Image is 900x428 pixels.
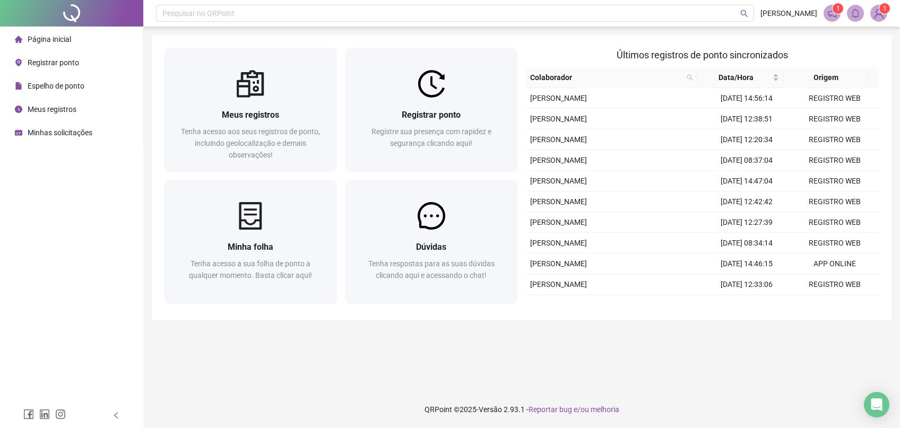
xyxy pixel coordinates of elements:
span: facebook [23,409,34,420]
span: left [112,412,120,419]
span: file [15,82,22,90]
a: Meus registrosTenha acesso aos seus registros de ponto, incluindo geolocalização e demais observa... [165,48,337,171]
td: REGISTRO WEB [791,88,879,109]
td: [DATE] 08:37:04 [703,150,791,171]
td: [DATE] 12:16:57 [703,295,791,316]
span: Meus registros [222,110,279,120]
span: Registrar ponto [402,110,461,120]
td: [DATE] 14:56:14 [703,88,791,109]
span: [PERSON_NAME] [530,156,587,164]
span: Registre sua presença com rapidez e segurança clicando aqui! [371,127,491,147]
div: Open Intercom Messenger [864,392,889,417]
span: Versão [479,405,502,414]
span: Espelho de ponto [28,82,84,90]
span: [PERSON_NAME] [530,197,587,206]
span: [PERSON_NAME] [530,239,587,247]
span: [PERSON_NAME] [530,115,587,123]
td: [DATE] 12:33:06 [703,274,791,295]
td: [DATE] 12:38:51 [703,109,791,129]
span: search [740,10,748,18]
span: Registrar ponto [28,58,79,67]
span: home [15,36,22,43]
span: schedule [15,129,22,136]
td: [DATE] 12:27:39 [703,212,791,233]
span: Tenha acesso a sua folha de ponto a qualquer momento. Basta clicar aqui! [189,259,312,279]
td: REGISTRO WEB [791,191,879,212]
span: Colaborador [530,72,682,83]
span: Data/Hora [702,72,771,83]
span: notification [827,8,837,18]
a: Registrar pontoRegistre sua presença com rapidez e segurança clicando aqui! [345,48,518,171]
span: [PERSON_NAME] [530,218,587,226]
span: [PERSON_NAME] [530,280,587,289]
span: Tenha respostas para as suas dúvidas clicando aqui e acessando o chat! [368,259,495,279]
td: [DATE] 08:34:14 [703,233,791,254]
td: REGISTRO WEB [791,212,879,233]
td: REGISTRO WEB [791,109,879,129]
span: 1 [836,5,840,12]
td: [DATE] 14:47:04 [703,171,791,191]
span: search [687,74,693,81]
td: APP ONLINE [791,254,879,274]
span: [PERSON_NAME] [760,7,817,19]
span: Minhas solicitações [28,128,92,137]
span: [PERSON_NAME] [530,177,587,185]
td: REGISTRO WEB [791,171,879,191]
footer: QRPoint © 2025 - 2.93.1 - [143,391,900,428]
th: Data/Hora [697,67,783,88]
td: REGISTRO WEB [791,150,879,171]
span: clock-circle [15,106,22,113]
td: REGISTRO WEB [791,274,879,295]
span: [PERSON_NAME] [530,94,587,102]
td: [DATE] 14:46:15 [703,254,791,274]
span: Minha folha [228,242,273,252]
span: Meus registros [28,105,76,113]
span: instagram [55,409,66,420]
td: REGISTRO WEB [791,295,879,316]
a: DúvidasTenha respostas para as suas dúvidas clicando aqui e acessando o chat! [345,180,518,303]
td: [DATE] 12:20:34 [703,129,791,150]
sup: 1 [833,3,843,14]
span: Tenha acesso aos seus registros de ponto, incluindo geolocalização e demais observações! [181,127,320,159]
td: REGISTRO WEB [791,233,879,254]
span: search [685,69,695,85]
span: Últimos registros de ponto sincronizados [617,49,788,60]
td: REGISTRO WEB [791,129,879,150]
a: Minha folhaTenha acesso a sua folha de ponto a qualquer momento. Basta clicar aqui! [165,180,337,303]
span: [PERSON_NAME] [530,135,587,144]
span: Reportar bug e/ou melhoria [529,405,619,414]
span: Página inicial [28,35,71,43]
span: 1 [883,5,887,12]
span: bell [851,8,860,18]
sup: Atualize o seu contato no menu Meus Dados [879,3,890,14]
img: 55725 [871,5,887,21]
span: linkedin [39,409,50,420]
span: Dúvidas [416,242,446,252]
th: Origem [783,67,869,88]
span: environment [15,59,22,66]
td: [DATE] 12:42:42 [703,191,791,212]
span: [PERSON_NAME] [530,259,587,268]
